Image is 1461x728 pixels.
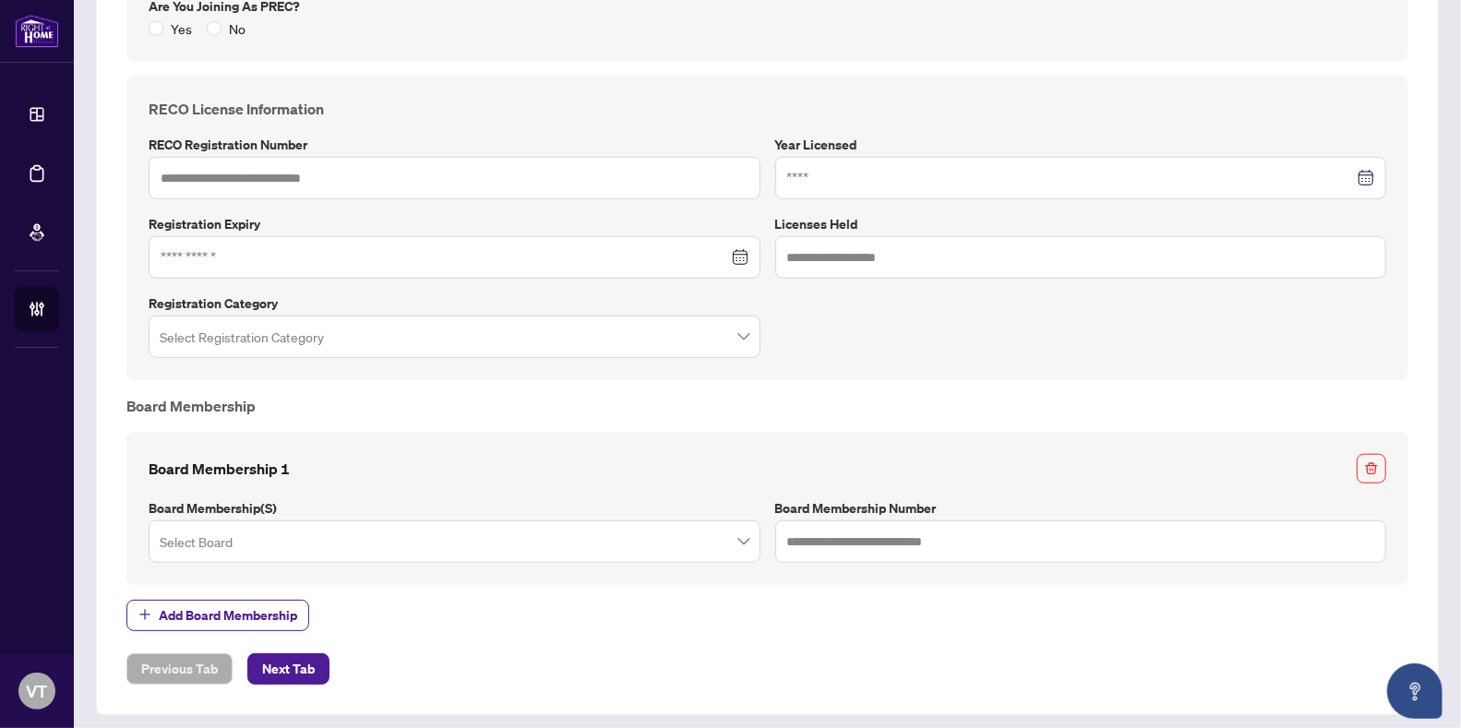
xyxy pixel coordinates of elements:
h4: Board Membership 1 [149,458,290,480]
span: No [222,18,253,39]
button: Next Tab [247,653,329,685]
img: logo [15,14,59,48]
span: Add Board Membership [159,601,297,630]
span: Next Tab [262,654,315,684]
span: VT [27,678,48,704]
button: Add Board Membership [126,600,309,631]
label: Board Membership Number [775,498,1387,519]
label: Year Licensed [775,135,1387,155]
button: Previous Tab [126,653,233,685]
label: Licenses Held [775,214,1387,234]
h4: Board Membership [126,395,1408,417]
label: Board Membership(s) [149,498,760,519]
label: Registration Category [149,293,760,314]
span: Yes [163,18,199,39]
span: plus [138,608,151,621]
label: RECO Registration Number [149,135,760,155]
label: Registration Expiry [149,214,760,234]
h4: RECO License Information [149,98,1386,120]
button: Open asap [1387,663,1443,719]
